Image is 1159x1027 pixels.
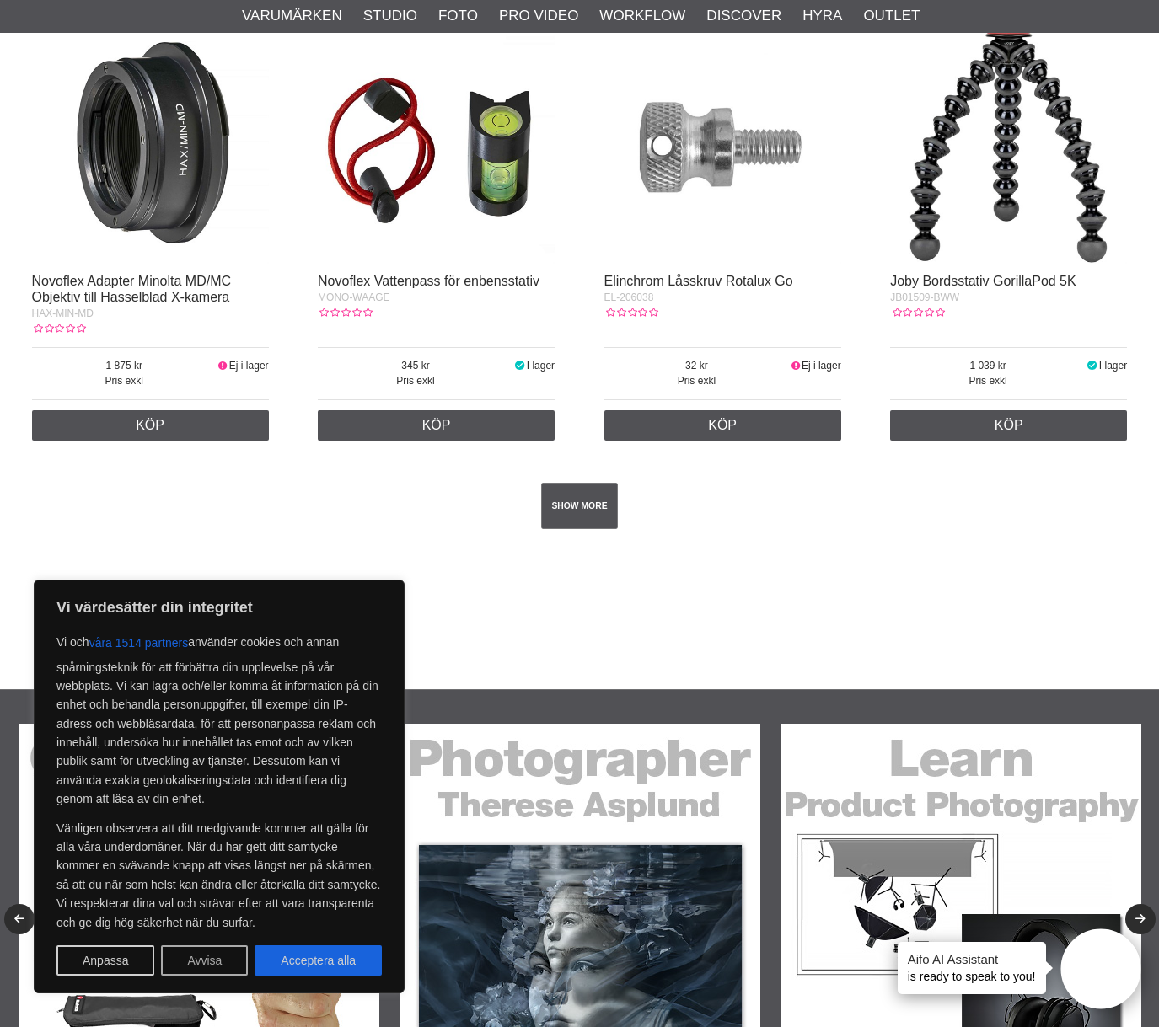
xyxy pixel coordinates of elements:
[599,5,685,27] a: Workflow
[890,358,1086,373] span: 1 039
[1099,360,1127,372] span: I lager
[527,360,555,372] span: I lager
[1125,904,1156,934] button: Next
[34,580,405,993] div: Vi värdesätter din integritet
[32,410,269,441] a: Köp
[89,628,189,658] button: våra 1514 partners
[318,373,513,388] span: Pris exkl
[56,819,382,932] p: Vänligen observera att ditt medgivande kommer att gälla för alla våra underdomäner. När du har ge...
[161,945,248,976] button: Avvisa
[890,410,1127,441] a: Köp
[318,292,390,303] span: MONO-WAAGE
[513,360,527,372] i: I lager
[706,5,781,27] a: Discover
[604,305,658,320] div: Kundbetyg: 0
[438,5,478,27] a: Foto
[32,321,86,336] div: Kundbetyg: 0
[229,360,269,372] span: Ej i lager
[32,274,232,304] a: Novoflex Adapter Minolta MD/MC Objektiv till Hasselblad X-kamera
[604,27,841,264] img: Elinchrom Låsskruv Rotalux Go
[4,904,35,934] button: Previous
[890,27,1127,264] img: Joby Bordsstativ GorillaPod 5K
[789,360,802,372] i: Ej i lager
[318,305,372,320] div: Kundbetyg: 0
[908,950,1036,968] h4: Aifo AI Assistant
[318,274,539,288] a: Novoflex Vattenpass för enbensstativ
[32,308,94,319] span: HAX-MIN-MD
[604,292,654,303] span: EL-206038
[242,5,342,27] a: Varumärken
[32,358,217,373] span: 1 875
[255,945,382,976] button: Acceptera alla
[499,5,578,27] a: Pro Video
[604,358,790,373] span: 32
[318,27,555,264] img: Novoflex Vattenpass för enbensstativ
[318,358,513,373] span: 345
[56,597,382,618] p: Vi värdesätter din integritet
[604,373,790,388] span: Pris exkl
[890,274,1076,288] a: Joby Bordsstativ GorillaPod 5K
[1086,360,1099,372] i: I lager
[541,483,618,529] a: SHOW MORE
[56,945,154,976] button: Anpassa
[32,373,217,388] span: Pris exkl
[890,373,1086,388] span: Pris exkl
[363,5,417,27] a: Studio
[898,942,1046,994] div: is ready to speak to you!
[890,292,959,303] span: JB01509-BWW
[604,410,841,441] a: Köp
[802,5,842,27] a: Hyra
[56,628,382,809] p: Vi och använder cookies och annan spårningsteknik för att förbättra din upplevelse på vår webbpla...
[802,360,841,372] span: Ej i lager
[890,305,944,320] div: Kundbetyg: 0
[32,27,269,264] img: Novoflex Adapter Minolta MD/MC Objektiv till Hasselblad X-kamera
[318,410,555,441] a: Köp
[217,360,229,372] i: Ej i lager
[863,5,920,27] a: Outlet
[604,274,793,288] a: Elinchrom Låsskruv Rotalux Go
